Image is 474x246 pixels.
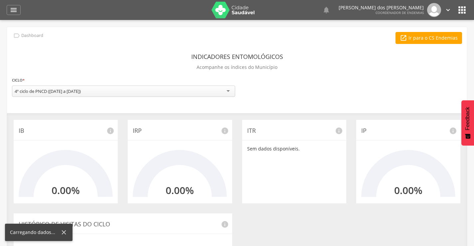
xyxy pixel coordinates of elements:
[457,5,467,15] i: 
[191,51,283,63] header: Indicadores Entomológicos
[221,127,229,135] i: info
[465,107,471,130] span: Feedback
[444,6,452,14] i: 
[19,126,113,135] p: IB
[7,5,21,15] a: 
[322,3,330,17] a: 
[361,126,455,135] p: IP
[449,127,457,135] i: info
[395,32,462,44] a: Ir para o CS Endemias
[133,126,227,135] p: IRP
[166,185,194,196] h2: 0.00%
[322,6,330,14] i: 
[221,220,229,228] i: info
[400,34,407,42] i: 
[247,145,341,152] p: Sem dados disponíveis.
[13,32,20,39] i: 
[12,77,25,84] label: Ciclo
[10,6,18,14] i: 
[19,220,227,229] p: Histórico de Visitas do Ciclo
[335,127,343,135] i: info
[444,3,452,17] a: 
[376,10,424,15] span: Coordenador de Endemias
[247,126,341,135] p: ITR
[52,185,80,196] h2: 0.00%
[15,88,81,94] div: 4º ciclo de PNCD ([DATE] a [DATE])
[10,229,60,236] div: Carregando dados...
[21,33,43,38] p: Dashboard
[339,5,424,10] p: [PERSON_NAME] dos [PERSON_NAME]
[106,127,114,135] i: info
[461,100,474,145] button: Feedback - Mostrar pesquisa
[197,63,277,72] p: Acompanhe os índices do Município
[394,185,422,196] h2: 0.00%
